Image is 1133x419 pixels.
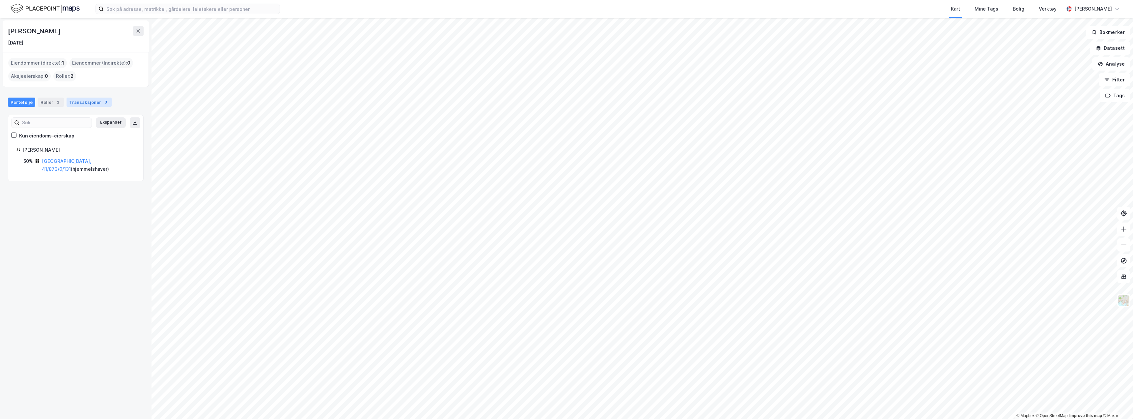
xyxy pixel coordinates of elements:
div: [PERSON_NAME] [1074,5,1112,13]
div: Roller [38,98,64,107]
div: [DATE] [8,39,23,47]
div: Portefølje [8,98,35,107]
button: Ekspander [96,117,126,128]
div: Kun eiendoms-eierskap [19,132,74,140]
span: 2 [70,72,73,80]
div: 3 [102,99,109,105]
div: 2 [55,99,61,105]
div: Eiendommer (Indirekte) : [69,58,133,68]
div: Eiendommer (direkte) : [8,58,67,68]
input: Søk [19,118,92,128]
div: Transaksjoner [67,98,112,107]
img: logo.f888ab2527a4732fd821a326f86c7f29.svg [11,3,80,15]
div: Roller : [53,71,76,81]
button: Bokmerker [1086,26,1130,39]
input: Søk på adresse, matrikkel, gårdeiere, leietakere eller personer [104,4,280,14]
button: Filter [1099,73,1130,86]
div: Kart [951,5,960,13]
div: [PERSON_NAME] [22,146,135,154]
a: OpenStreetMap [1036,413,1068,418]
button: Tags [1100,89,1130,102]
div: Mine Tags [975,5,998,13]
span: 0 [127,59,130,67]
button: Datasett [1090,42,1130,55]
span: 1 [62,59,64,67]
iframe: Chat Widget [1100,387,1133,419]
img: Z [1118,294,1130,307]
span: 0 [45,72,48,80]
div: Verktøy [1039,5,1057,13]
div: Bolig [1013,5,1024,13]
a: Improve this map [1069,413,1102,418]
div: Kontrollprogram for chat [1100,387,1133,419]
div: [PERSON_NAME] [8,26,62,36]
div: Aksjeeierskap : [8,71,51,81]
div: ( hjemmelshaver ) [42,157,135,173]
div: 50% [23,157,33,165]
a: [GEOGRAPHIC_DATA], 41/873/0/131 [42,158,91,172]
button: Analyse [1092,57,1130,71]
a: Mapbox [1016,413,1035,418]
